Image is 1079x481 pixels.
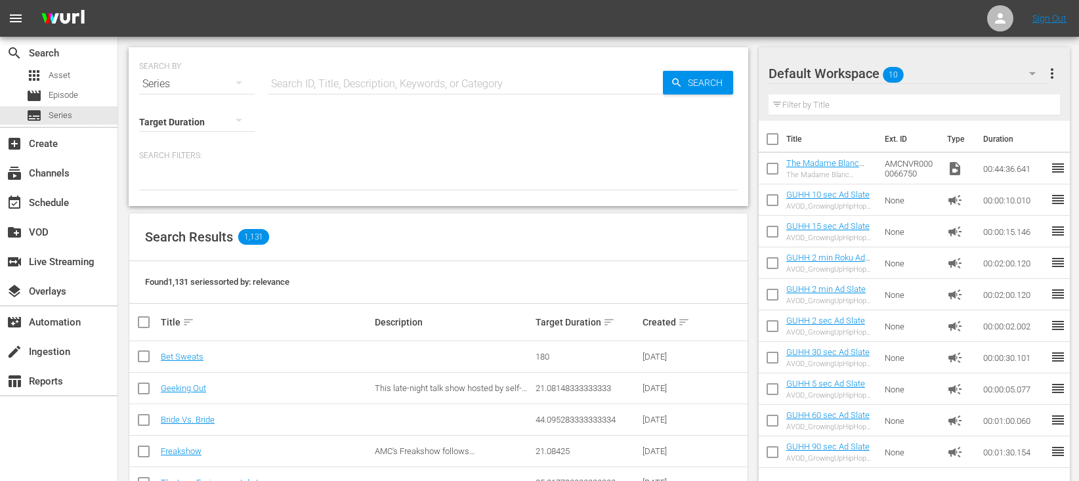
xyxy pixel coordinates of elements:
[786,121,877,157] th: Title
[786,297,874,305] div: AVOD_GrowingUpHipHopWeTV_WillBeRightBack _2Min_RB24_S01398805001
[678,316,690,328] span: sort
[947,381,963,397] span: Ad
[978,184,1050,216] td: 00:00:10.010
[786,454,874,463] div: AVOD_GrowingUpHipHopWeTV_WillBeRightBack _90sec_RB24_S01398805002
[26,88,42,104] span: Episode
[786,410,870,420] a: GUHH 60 sec Ad Slate
[1050,412,1066,428] span: reorder
[947,192,963,208] span: Ad
[536,415,639,425] div: 44.095283333333334
[786,316,865,325] a: GUHH 2 sec Ad Slate
[947,318,963,334] span: Ad
[49,109,72,122] span: Series
[1044,66,1060,81] span: more_vert
[161,446,201,456] a: Freakshow
[978,373,1050,405] td: 00:00:05.077
[786,423,874,431] div: AVOD_GrowingUpHipHopWeTV_WillBeRightBack _60sec_RB24_S01398805003
[883,61,904,89] span: 10
[7,283,22,299] span: Overlays
[786,442,870,451] a: GUHH 90 sec Ad Slate
[238,229,269,245] span: 1,131
[7,344,22,360] span: Ingestion
[26,108,42,123] span: Series
[145,277,289,287] span: Found 1,131 series sorted by: relevance
[879,405,942,436] td: None
[375,317,532,327] div: Description
[879,279,942,310] td: None
[879,436,942,468] td: None
[161,352,203,362] a: Bet Sweats
[786,221,870,231] a: GUHH 15 sec Ad Slate
[683,71,733,94] span: Search
[786,328,874,337] div: AVOD_GrowingUpHipHopWeTV_WillBeRightBack _2sec_RB24_S01398805008
[978,310,1050,342] td: 00:00:02.002
[1050,255,1066,270] span: reorder
[879,342,942,373] td: None
[536,446,639,456] div: 21.08425
[536,352,639,362] div: 180
[786,347,870,357] a: GUHH 30 sec Ad Slate
[879,216,942,247] td: None
[786,202,874,211] div: AVOD_GrowingUpHipHopWeTV_WillBeRightBack _10sec_RB24_S01398805006
[786,171,874,179] div: The Madame Blanc Mysteries 103: Episode 3
[947,161,963,177] span: Video
[7,195,22,211] span: Schedule
[1050,223,1066,239] span: reorder
[947,255,963,271] span: Ad
[879,310,942,342] td: None
[1032,13,1067,24] a: Sign Out
[8,10,24,26] span: menu
[643,446,692,456] div: [DATE]
[1044,58,1060,89] button: more_vert
[643,415,692,425] div: [DATE]
[786,253,870,272] a: GUHH 2 min Roku Ad Slate
[1050,318,1066,333] span: reorder
[145,229,233,245] span: Search Results
[978,216,1050,247] td: 00:00:15.146
[536,383,639,393] div: 21.08148333333333
[786,234,874,242] div: AVOD_GrowingUpHipHopWeTV_WillBeRightBack _15sec_RB24_S01398805005
[786,190,870,199] a: GUHH 10 sec Ad Slate
[947,413,963,429] span: Ad
[786,391,874,400] div: AVOD_GrowingUpHipHopWeTV_WillBeRightBack _5sec_RB24_S01398805007
[49,89,78,102] span: Episode
[1050,381,1066,396] span: reorder
[49,69,70,82] span: Asset
[26,68,42,83] span: Asset
[786,379,865,388] a: GUHH 5 sec Ad Slate
[139,150,738,161] p: Search Filters:
[769,55,1049,92] div: Default Workspace
[7,224,22,240] span: VOD
[1050,349,1066,365] span: reorder
[879,184,942,216] td: None
[663,71,733,94] button: Search
[978,436,1050,468] td: 00:01:30.154
[786,265,874,274] div: AVOD_GrowingUpHipHopWeTV_WillBeRightBack _2MinCountdown_RB24_S01398804001-Roku
[161,314,371,330] div: Title
[7,136,22,152] span: Create
[879,373,942,405] td: None
[978,405,1050,436] td: 00:01:00.060
[7,314,22,330] span: Automation
[603,316,615,328] span: sort
[182,316,194,328] span: sort
[1050,444,1066,459] span: reorder
[7,45,22,61] span: Search
[975,121,1054,157] th: Duration
[786,284,866,294] a: GUHH 2 min Ad Slate
[879,247,942,279] td: None
[879,153,942,184] td: AMCNVR0000066750
[643,314,692,330] div: Created
[375,446,527,476] span: AMC's Freakshow follows [PERSON_NAME] quirky family business - the Venice Beach Freakshow.
[643,352,692,362] div: [DATE]
[947,350,963,366] span: Ad
[786,360,874,368] div: AVOD_GrowingUpHipHopWeTV_WillBeRightBack _30sec_RB24_S01398805004
[877,121,939,157] th: Ext. ID
[643,383,692,393] div: [DATE]
[32,3,95,34] img: ans4CAIJ8jUAAAAAAAAAAAAAAAAAAAAAAAAgQb4GAAAAAAAAAAAAAAAAAAAAAAAAJMjXAAAAAAAAAAAAAAAAAAAAAAAAgAT5G...
[536,314,639,330] div: Target Duration
[978,342,1050,373] td: 00:00:30.101
[947,287,963,303] span: Ad
[1050,192,1066,207] span: reorder
[939,121,975,157] th: Type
